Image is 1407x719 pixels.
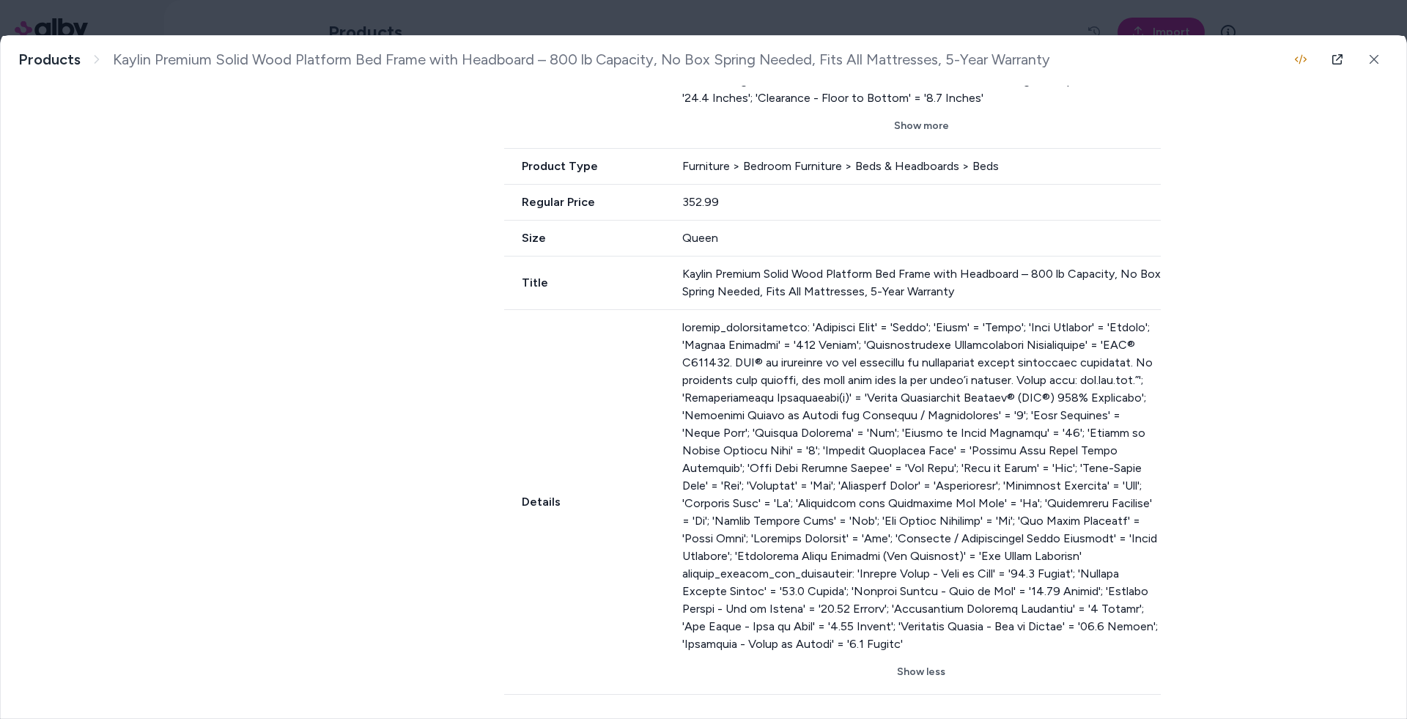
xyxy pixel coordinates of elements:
[682,158,1162,175] div: Furniture > Bedroom Furniture > Beds & Headboards > Beds
[504,229,665,247] span: Size
[682,265,1162,300] div: Kaylin Premium Solid Wood Platform Bed Frame with Headboard – 800 lb Capacity, No Box Spring Need...
[504,493,665,511] span: Details
[682,193,1162,211] div: 352.99
[682,319,1162,653] div: loremip_dolorsitametco: 'Adipisci Elit' = 'Seddo'; 'Eiusm' = 'Tempo'; 'Inci Utlabor' = 'Etdolo'; ...
[504,193,665,211] span: Regular Price
[113,51,1050,69] span: Kaylin Premium Solid Wood Platform Bed Frame with Headboard – 800 lb Capacity, No Box Spring Need...
[682,659,1162,685] button: Show less
[682,229,1162,247] div: Queen
[682,113,1162,139] button: Show more
[18,51,1050,69] nav: breadcrumb
[504,158,665,175] span: Product Type
[504,274,665,292] span: Title
[18,51,81,69] a: Products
